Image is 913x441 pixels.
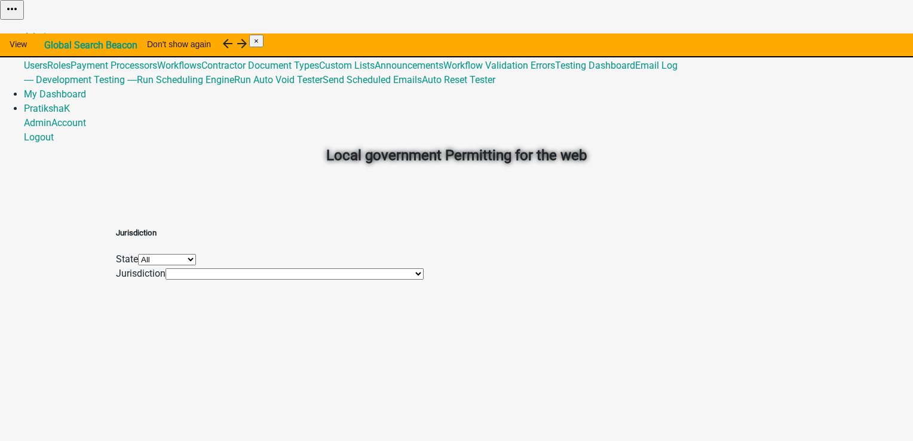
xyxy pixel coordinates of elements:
i: arrow_forward [235,36,249,51]
label: State [116,253,138,265]
button: Close [249,35,264,47]
strong: Global Search Beacon [44,39,137,51]
button: Don't show again [137,33,220,55]
i: arrow_back [220,36,235,51]
span: × [254,36,259,45]
label: Jurisdiction [116,268,166,279]
h5: Jurisdiction [116,227,424,239]
h2: Local government Permitting for the web [125,145,788,166]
